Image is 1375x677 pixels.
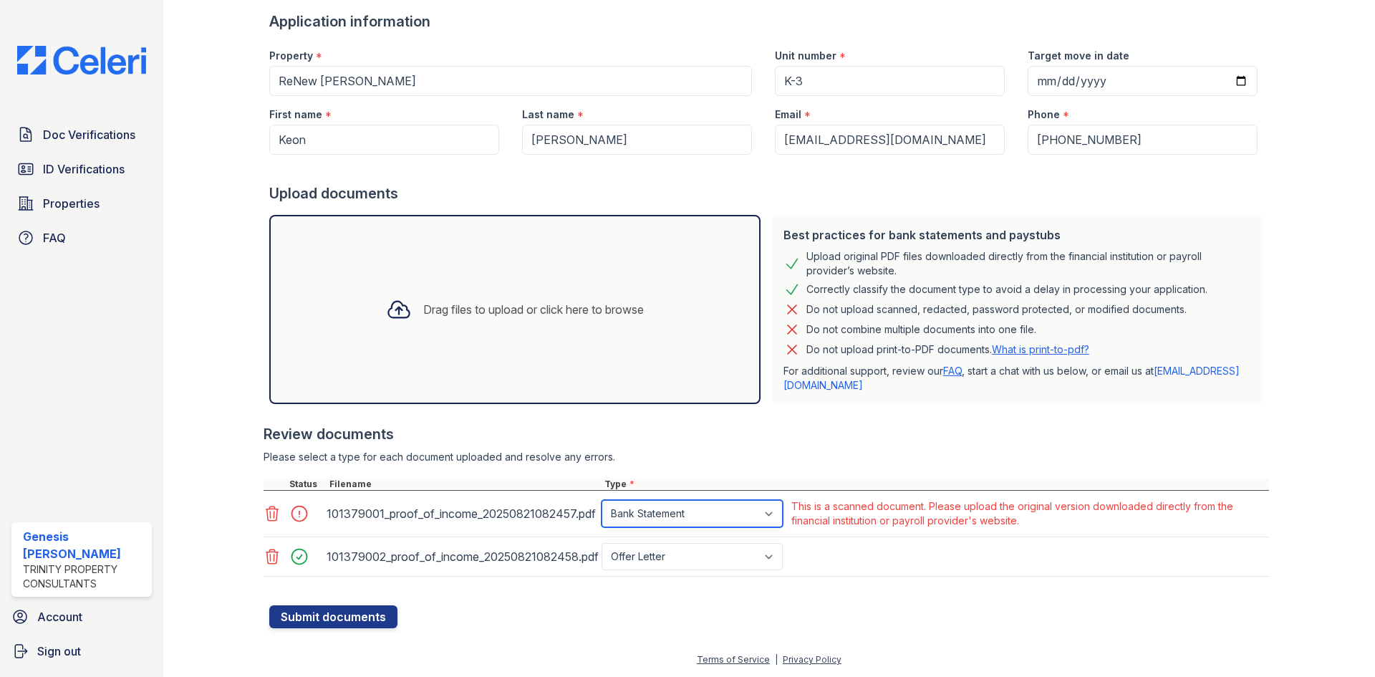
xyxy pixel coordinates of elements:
[6,602,158,631] a: Account
[327,545,596,568] div: 101379002_proof_of_income_20250821082458.pdf
[43,195,100,212] span: Properties
[791,499,1266,528] div: This is a scanned document. Please upload the original version downloaded directly from the finan...
[327,502,596,525] div: 101379001_proof_of_income_20250821082457.pdf
[522,107,574,122] label: Last name
[783,364,1252,393] p: For additional support, review our , start a chat with us below, or email us at
[806,342,1089,357] p: Do not upload print-to-PDF documents.
[943,365,962,377] a: FAQ
[775,107,801,122] label: Email
[992,343,1089,355] a: What is print-to-pdf?
[775,654,778,665] div: |
[269,107,322,122] label: First name
[806,321,1036,338] div: Do not combine multiple documents into one file.
[23,562,146,591] div: Trinity Property Consultants
[602,479,1269,490] div: Type
[269,605,397,628] button: Submit documents
[11,224,152,252] a: FAQ
[269,183,1269,203] div: Upload documents
[806,281,1207,298] div: Correctly classify the document type to avoid a delay in processing your application.
[286,479,327,490] div: Status
[11,120,152,149] a: Doc Verifications
[423,301,644,318] div: Drag files to upload or click here to browse
[1028,49,1129,63] label: Target move in date
[775,49,836,63] label: Unit number
[697,654,770,665] a: Terms of Service
[783,654,841,665] a: Privacy Policy
[37,643,81,660] span: Sign out
[43,126,135,143] span: Doc Verifications
[11,155,152,183] a: ID Verifications
[269,49,313,63] label: Property
[6,637,158,666] a: Sign out
[327,479,602,490] div: Filename
[23,528,146,562] div: Genesis [PERSON_NAME]
[11,189,152,218] a: Properties
[783,226,1252,244] div: Best practices for bank statements and paystubs
[43,229,66,246] span: FAQ
[269,11,1269,32] div: Application information
[264,450,1269,464] div: Please select a type for each document uploaded and resolve any errors.
[806,301,1187,318] div: Do not upload scanned, redacted, password protected, or modified documents.
[6,46,158,75] img: CE_Logo_Blue-a8612792a0a2168367f1c8372b55b34899dd931a85d93a1a3d3e32e68fde9ad4.png
[37,608,82,625] span: Account
[806,249,1252,278] div: Upload original PDF files downloaded directly from the financial institution or payroll provider’...
[1028,107,1060,122] label: Phone
[264,424,1269,444] div: Review documents
[43,160,125,178] span: ID Verifications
